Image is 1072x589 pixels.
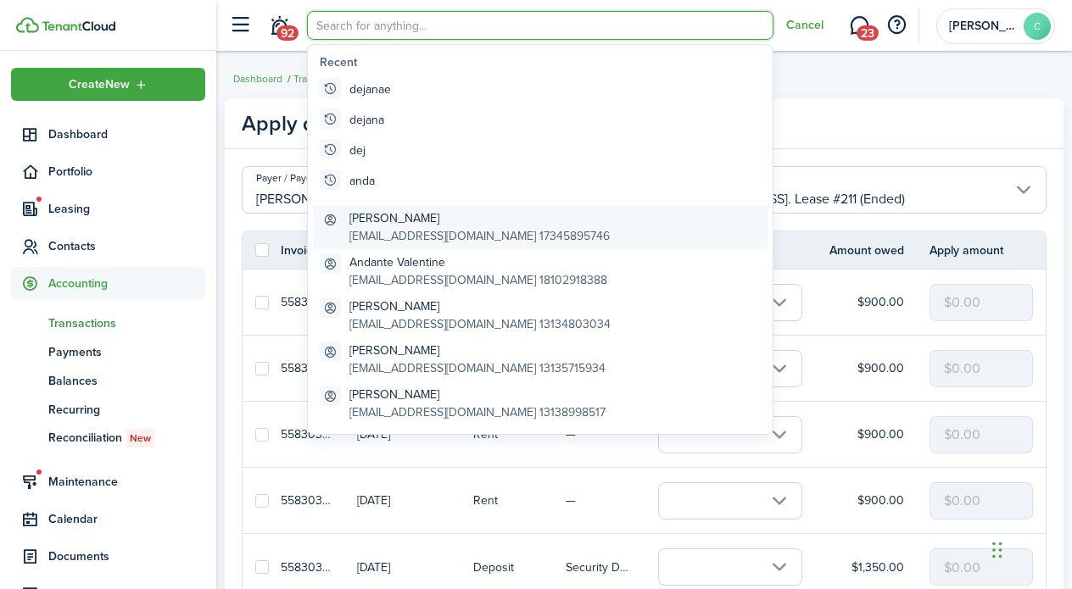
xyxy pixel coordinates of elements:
[828,402,930,467] a: $900.00
[473,468,566,533] a: Rent
[349,81,391,98] global-search-item-title: dejanae
[349,359,606,377] global-search-item-description: [EMAIL_ADDRESS][DOMAIN_NAME] 13135715934
[829,242,930,259] th: Amount owed
[349,209,610,227] global-search-item-title: [PERSON_NAME]
[987,508,1072,589] iframe: Chat Widget
[349,253,607,271] global-search-item-title: Andante Valentine
[857,293,904,311] p: $900.00
[786,19,824,32] button: Cancel
[48,314,205,332] span: Transactions
[11,118,205,151] a: Dashboard
[11,366,205,395] a: Balances
[313,165,768,196] global-search-item: anda
[349,271,607,289] global-search-item-description: [EMAIL_ADDRESS][DOMAIN_NAME] 18102918388
[828,468,930,533] a: $900.00
[320,53,768,71] global-search-list-title: Recent
[48,372,205,390] span: Balances
[281,468,357,533] a: 55830324
[48,510,205,528] span: Calendar
[48,401,205,419] span: Recurring
[566,468,658,533] a: —
[843,4,875,47] a: Messaging
[233,71,282,86] a: Dashboard
[349,403,606,421] global-search-item-description: [EMAIL_ADDRESS][DOMAIN_NAME] 13138998517
[313,104,768,135] global-search-item: dejana
[281,402,357,467] a: 55830325
[1024,13,1051,40] avatar-text: C
[281,242,357,259] th: Invoice ID
[11,395,205,424] a: Recurring
[828,336,930,401] a: $900.00
[263,4,295,47] a: Notifications
[48,473,205,491] span: Maintenance
[281,336,357,401] a: 55830326
[930,242,1046,259] th: Apply amount
[281,269,357,335] a: 55830327
[313,135,768,165] global-search-item: dej
[349,142,366,159] global-search-item-title: dej
[281,425,332,443] p: 55830325
[281,359,332,377] p: 55830326
[349,342,606,359] global-search-item-title: [PERSON_NAME]
[48,125,205,143] span: Dashboard
[48,547,205,565] span: Documents
[349,315,611,333] global-search-item-description: [EMAIL_ADDRESS][DOMAIN_NAME] 13134803034
[69,79,130,91] span: Create New
[281,558,332,576] p: 55830323
[276,25,299,41] span: 92
[224,9,256,42] button: Open sidebar
[882,11,911,40] button: Open resource center
[48,275,205,292] span: Accounting
[357,558,390,576] p: [DATE]
[281,492,332,509] p: 55830324
[473,558,514,576] p: Deposit
[992,525,1002,575] div: Drag
[130,431,151,446] span: New
[11,68,205,101] button: Open menu
[566,558,633,576] p: Security Deposit
[48,343,205,361] span: Payments
[357,468,473,533] a: [DATE]
[857,425,904,443] p: $900.00
[349,172,375,190] global-search-item-title: anda
[857,492,904,509] p: $900.00
[857,359,904,377] p: $900.00
[349,297,611,315] global-search-item-title: [PERSON_NAME]
[11,424,205,453] a: ReconciliationNew
[42,21,115,31] img: TenantCloud
[349,227,610,245] global-search-item-description: [EMAIL_ADDRESS][DOMAIN_NAME] 17345895746
[48,200,205,218] span: Leasing
[857,25,879,41] span: 23
[313,74,768,104] global-search-item: dejanae
[293,71,351,86] a: Transactions
[242,108,462,140] panel-main-title: Apply deposit & credits
[349,386,606,403] global-search-item-title: [PERSON_NAME]
[48,237,205,255] span: Contacts
[48,163,205,181] span: Portfolio
[357,492,390,509] p: [DATE]
[949,20,1017,32] span: Cynthia
[349,111,384,129] global-search-item-title: dejana
[473,492,498,509] p: Rent
[11,337,205,366] a: Payments
[566,492,576,509] p: —
[11,308,205,337] a: Transactions
[851,558,904,576] p: $1,350.00
[16,17,39,33] img: TenantCloud
[281,293,332,311] p: 55830327
[828,269,930,335] a: $900.00
[48,429,205,447] span: Reconciliation
[307,11,773,40] input: Search for anything...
